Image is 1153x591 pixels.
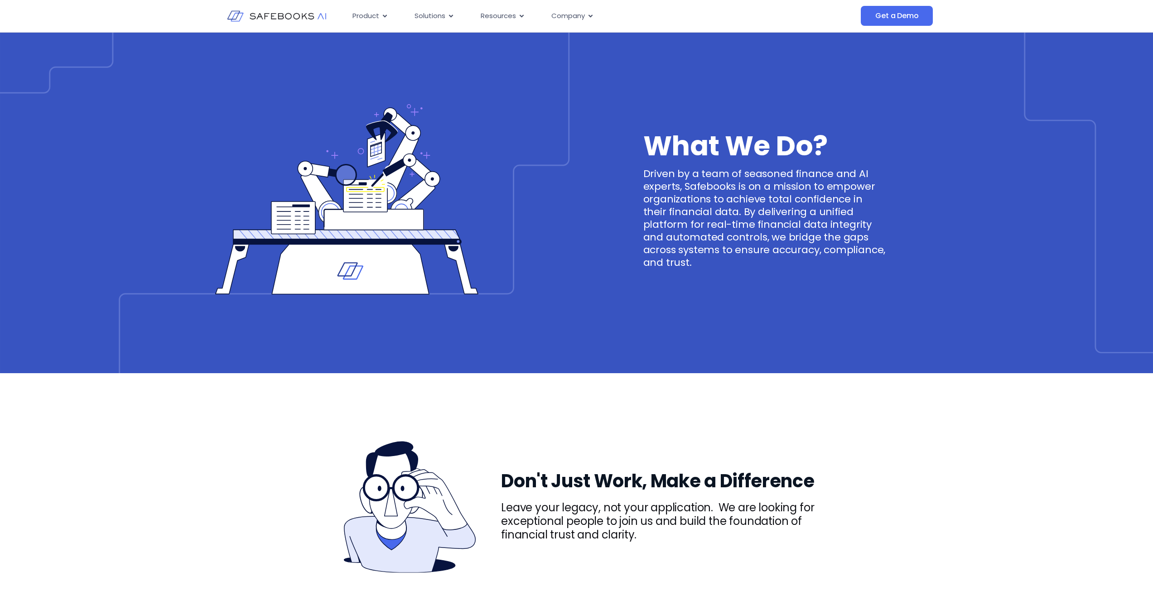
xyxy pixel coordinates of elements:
p: Driven by a team of seasoned finance and AI experts, Safebooks is on a mission to empower organiz... [643,168,886,269]
span: Company [551,11,585,21]
h3: What We Do? [643,137,886,155]
p: Leave your legacy, not your application. We are looking for exceptional people to join us and bui... [501,501,834,542]
div: Menu Toggle [345,7,770,25]
img: Safebooks Open Positions 1 [344,440,477,573]
h3: Don't Just Work, Make a Difference [501,472,834,490]
nav: Menu [345,7,770,25]
span: Solutions [415,11,445,21]
span: Get a Demo [875,11,918,20]
span: Resources [481,11,516,21]
a: Get a Demo [861,6,933,26]
span: Product [352,11,379,21]
h3: What We Do? [319,373,834,391]
p: Safebooks AI monitors all your financial data in real-time across every system, catching errors a... [319,391,834,413]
